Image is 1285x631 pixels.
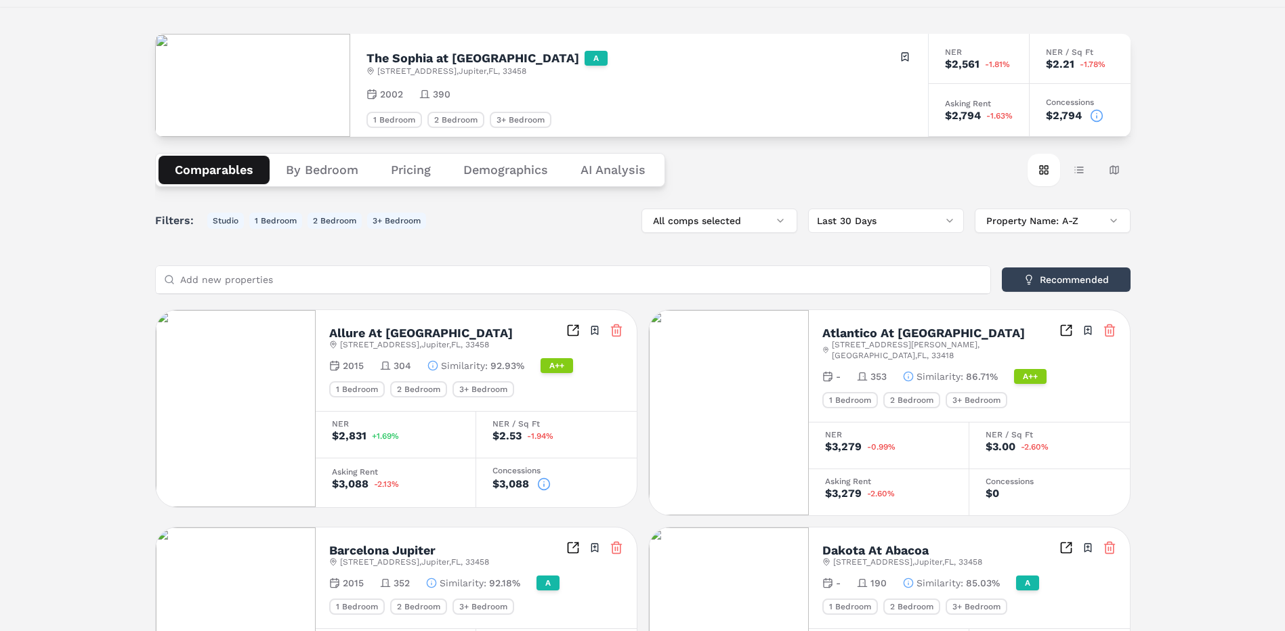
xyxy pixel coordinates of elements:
[1046,98,1114,106] div: Concessions
[492,479,529,489] div: $3,088
[1080,60,1105,68] span: -1.78%
[329,544,436,557] h2: Barcelona Jupiter
[986,488,999,499] div: $0
[1014,369,1047,384] div: A++
[822,392,878,408] div: 1 Bedroom
[452,381,514,397] div: 3+ Bedroom
[833,557,982,567] span: [STREET_ADDRESS] , Jupiter , FL , 33458
[159,156,270,184] button: Comparables
[329,327,513,339] h2: Allure At [GEOGRAPHIC_DATA]
[945,48,1013,56] div: NER
[536,575,560,590] div: A
[332,420,459,428] div: NER
[440,576,486,590] span: Similarity :
[870,370,887,383] span: 353
[490,359,524,372] span: 92.93%
[490,112,551,128] div: 3+ Bedroom
[1016,575,1039,590] div: A
[367,213,426,229] button: 3+ Bedroom
[374,480,399,488] span: -2.13%
[492,466,620,475] div: Concessions
[541,358,573,373] div: A++
[917,370,963,383] span: Similarity :
[372,432,399,440] span: +1.69%
[340,339,489,350] span: [STREET_ADDRESS] , Jupiter , FL , 33458
[332,431,366,441] div: $2,831
[180,266,982,293] input: Add new properties
[1059,324,1073,337] a: Inspect Comparables
[527,432,553,440] span: -1.94%
[986,477,1114,485] div: Concessions
[366,112,422,128] div: 1 Bedroom
[329,381,385,397] div: 1 Bedroom
[945,59,979,70] div: $2,561
[270,156,375,184] button: By Bedroom
[566,324,580,337] a: Inspect Comparables
[945,110,981,121] div: $2,794
[427,112,484,128] div: 2 Bedroom
[825,441,862,452] div: $3,279
[822,327,1025,339] h2: Atlantico At [GEOGRAPHIC_DATA]
[343,576,364,590] span: 2015
[1046,48,1114,56] div: NER / Sq Ft
[492,420,620,428] div: NER / Sq Ft
[447,156,564,184] button: Demographics
[867,443,896,451] span: -0.99%
[492,431,522,441] div: $2.53
[883,599,940,615] div: 2 Bedroom
[836,370,841,383] span: -
[986,431,1114,439] div: NER / Sq Ft
[308,213,362,229] button: 2 Bedroom
[1002,267,1131,292] button: Recommended
[380,87,403,101] span: 2002
[986,112,1013,120] span: -1.63%
[390,381,447,397] div: 2 Bedroom
[332,479,368,489] div: $3,088
[390,599,447,615] div: 2 Bedroom
[1046,59,1074,70] div: $2.21
[917,576,963,590] span: Similarity :
[377,66,526,77] span: [STREET_ADDRESS] , Jupiter , FL , 33458
[394,359,411,372] span: 304
[975,209,1131,233] button: Property Name: A-Z
[452,599,514,615] div: 3+ Bedroom
[332,468,459,476] div: Asking Rent
[825,477,952,485] div: Asking Rent
[945,100,1013,108] div: Asking Rent
[1021,443,1049,451] span: -2.60%
[836,576,841,590] span: -
[564,156,662,184] button: AI Analysis
[366,52,579,64] h2: The Sophia at [GEOGRAPHIC_DATA]
[825,431,952,439] div: NER
[822,544,929,557] h2: Dakota At Abacoa
[985,60,1010,68] span: -1.81%
[641,209,797,233] button: All comps selected
[870,576,887,590] span: 190
[249,213,302,229] button: 1 Bedroom
[329,599,385,615] div: 1 Bedroom
[375,156,447,184] button: Pricing
[343,359,364,372] span: 2015
[340,557,489,567] span: [STREET_ADDRESS] , Jupiter , FL , 33458
[946,599,1007,615] div: 3+ Bedroom
[489,576,520,590] span: 92.18%
[207,213,244,229] button: Studio
[566,541,580,554] a: Inspect Comparables
[155,213,202,229] span: Filters:
[441,359,488,372] span: Similarity :
[1046,110,1082,121] div: $2,794
[822,599,878,615] div: 1 Bedroom
[966,576,1000,590] span: 85.03%
[966,370,998,383] span: 86.71%
[1059,541,1073,554] a: Inspect Comparables
[832,339,1059,361] span: [STREET_ADDRESS][PERSON_NAME] , [GEOGRAPHIC_DATA] , FL , 33418
[867,489,895,498] span: -2.60%
[585,51,608,66] div: A
[825,488,862,499] div: $3,279
[883,392,940,408] div: 2 Bedroom
[946,392,1007,408] div: 3+ Bedroom
[394,576,410,590] span: 352
[986,441,1015,452] div: $3.00
[433,87,450,101] span: 390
